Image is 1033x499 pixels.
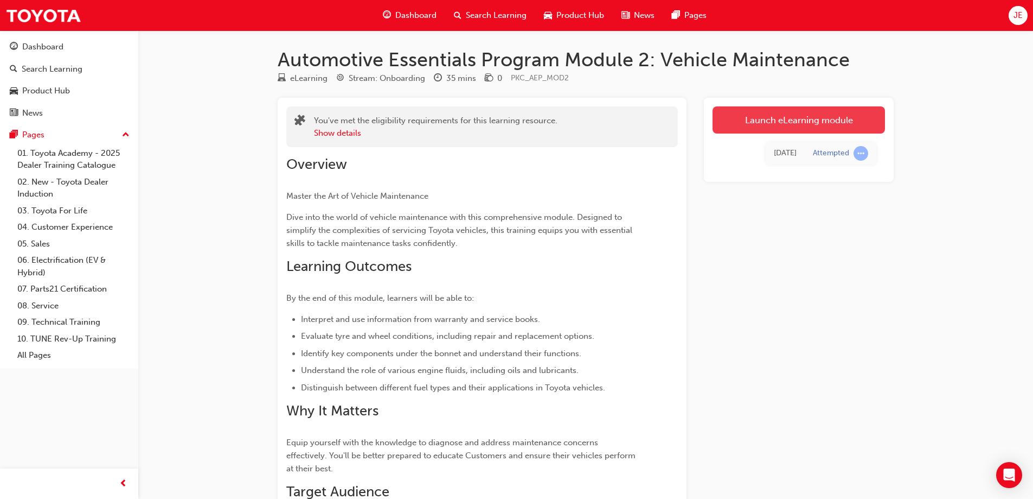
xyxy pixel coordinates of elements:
div: Product Hub [22,85,70,97]
span: puzzle-icon [294,116,305,128]
span: news-icon [10,109,18,118]
div: Search Learning [22,63,82,75]
a: search-iconSearch Learning [445,4,535,27]
span: Learning Outcomes [286,258,412,275]
div: Attempted [813,148,849,159]
span: JE [1013,9,1023,22]
span: learningRecordVerb_ATTEMPT-icon [854,146,868,161]
span: Pages [684,9,707,22]
img: Trak [5,3,81,28]
span: money-icon [485,74,493,84]
span: Master the Art of Vehicle Maintenance [286,191,428,201]
h1: Automotive Essentials Program Module 2: Vehicle Maintenance [278,48,894,72]
div: Stream [336,72,425,85]
span: up-icon [122,128,130,142]
a: Search Learning [4,59,134,79]
span: Why It Matters [286,402,378,419]
div: 0 [497,72,502,85]
div: Stream: Onboarding [349,72,425,85]
span: Product Hub [556,9,604,22]
span: car-icon [544,9,552,22]
button: Show details [314,127,361,140]
span: car-icon [10,86,18,96]
div: Fri Aug 08 2025 10:39:03 GMT+1000 (Australian Eastern Standard Time) [774,147,797,160]
div: 35 mins [446,72,476,85]
span: Dashboard [395,9,437,22]
span: Interpret and use information from warranty and service books. [301,314,540,324]
a: pages-iconPages [663,4,715,27]
div: Duration [434,72,476,85]
a: 10. TUNE Rev-Up Training [13,331,134,348]
button: Pages [4,125,134,145]
span: prev-icon [119,477,127,491]
a: Product Hub [4,81,134,101]
span: search-icon [454,9,461,22]
div: You've met the eligibility requirements for this learning resource. [314,115,557,139]
span: pages-icon [10,130,18,140]
button: JE [1009,6,1028,25]
a: Launch eLearning module [713,106,885,134]
a: 08. Service [13,298,134,314]
span: News [634,9,655,22]
a: 02. New - Toyota Dealer Induction [13,174,134,203]
a: All Pages [13,347,134,364]
span: guage-icon [383,9,391,22]
a: Dashboard [4,37,134,57]
span: guage-icon [10,42,18,52]
a: 04. Customer Experience [13,219,134,236]
span: Overview [286,156,347,173]
span: Identify key components under the bonnet and understand their functions. [301,349,581,358]
div: Pages [22,129,44,141]
span: Search Learning [466,9,527,22]
a: guage-iconDashboard [374,4,445,27]
span: Learning resource code [511,73,569,83]
span: clock-icon [434,74,442,84]
div: Price [485,72,502,85]
span: Distinguish between different fuel types and their applications in Toyota vehicles. [301,383,605,393]
div: Type [278,72,328,85]
span: search-icon [10,65,17,74]
a: News [4,103,134,123]
a: 09. Technical Training [13,314,134,331]
div: eLearning [290,72,328,85]
span: By the end of this module, learners will be able to: [286,293,474,303]
div: Dashboard [22,41,63,53]
span: Evaluate tyre and wheel conditions, including repair and replacement options. [301,331,594,341]
span: Understand the role of various engine fluids, including oils and lubricants. [301,365,579,375]
a: 05. Sales [13,236,134,252]
a: car-iconProduct Hub [535,4,613,27]
span: news-icon [621,9,630,22]
a: 03. Toyota For Life [13,203,134,219]
span: Dive into the world of vehicle maintenance with this comprehensive module. Designed to simplify t... [286,212,634,248]
div: Open Intercom Messenger [996,462,1022,488]
span: learningResourceType_ELEARNING-icon [278,74,286,84]
a: news-iconNews [613,4,663,27]
a: 01. Toyota Academy - 2025 Dealer Training Catalogue [13,145,134,174]
span: Equip yourself with the knowledge to diagnose and address maintenance concerns effectively. You'l... [286,438,638,473]
span: pages-icon [672,9,680,22]
a: 06. Electrification (EV & Hybrid) [13,252,134,281]
span: target-icon [336,74,344,84]
button: DashboardSearch LearningProduct HubNews [4,35,134,125]
a: 07. Parts21 Certification [13,281,134,298]
div: News [22,107,43,119]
